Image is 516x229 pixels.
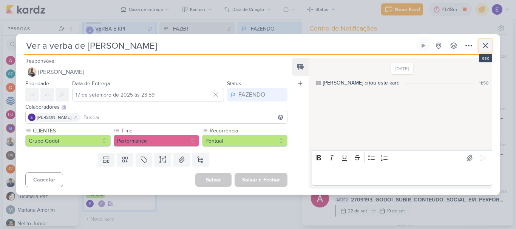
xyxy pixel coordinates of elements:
[28,68,37,77] img: Iara Santos
[227,88,287,101] button: FAZENDO
[227,80,241,87] label: Status
[121,127,199,135] label: Time
[312,165,492,186] div: Editor editing area: main
[25,58,56,64] label: Responsável
[209,127,287,135] label: Recorrência
[72,88,224,101] input: Select a date
[479,54,492,62] div: esc
[25,103,287,111] div: Colaboradores
[28,114,36,121] img: Eduardo Quaresma
[25,172,63,187] button: Cancelar
[24,39,415,52] input: Kard Sem Título
[25,65,287,79] button: [PERSON_NAME]
[238,90,265,99] div: FAZENDO
[312,151,492,165] div: Editor toolbar
[32,127,111,135] label: CLIENTES
[323,79,400,87] div: [PERSON_NAME] criou este kard
[38,68,84,77] span: [PERSON_NAME]
[82,113,286,122] input: Buscar
[420,43,426,49] div: Ligar relógio
[202,135,287,147] button: Pontual
[25,135,111,147] button: Grupo Godoi
[114,135,199,147] button: Performance
[37,114,71,121] span: [PERSON_NAME]
[72,80,110,87] label: Data de Entrega
[25,80,49,87] label: Prioridade
[479,80,488,86] div: 11:50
